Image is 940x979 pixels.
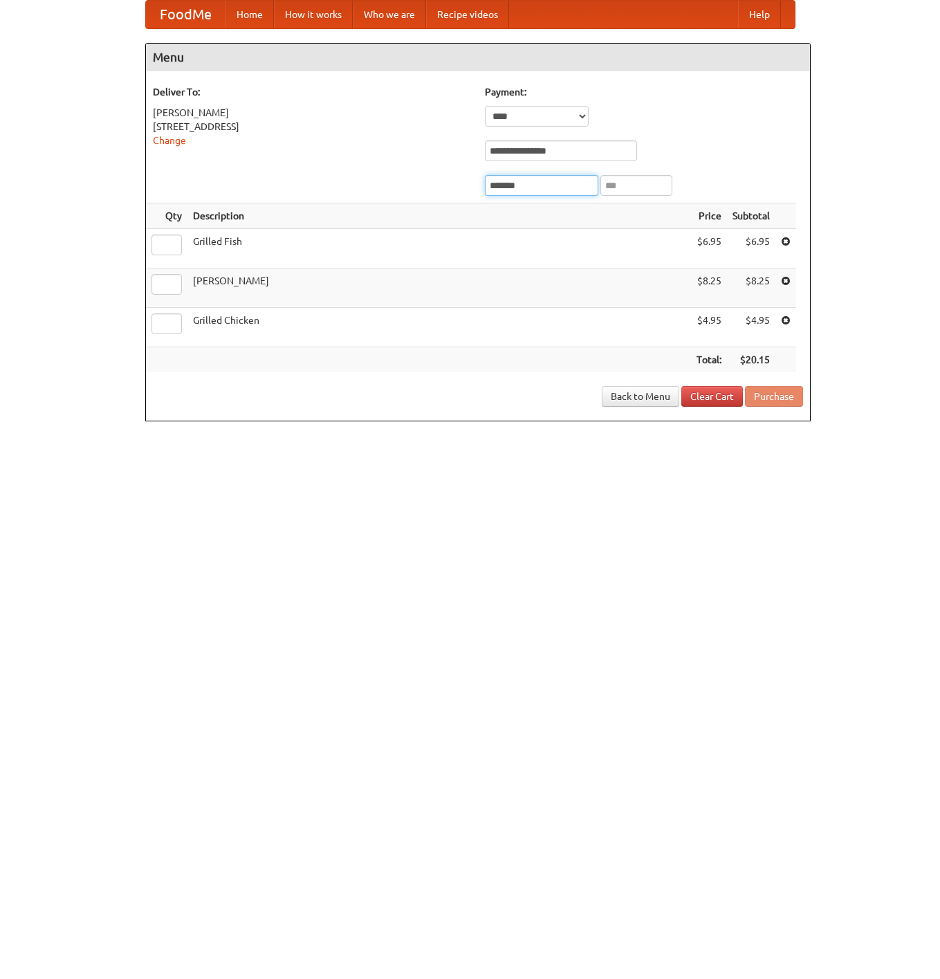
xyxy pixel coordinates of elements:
[727,347,775,373] th: $20.15
[146,44,810,71] h4: Menu
[153,120,471,134] div: [STREET_ADDRESS]
[727,268,775,308] td: $8.25
[426,1,509,28] a: Recipe videos
[187,268,691,308] td: [PERSON_NAME]
[353,1,426,28] a: Who we are
[146,203,187,229] th: Qty
[153,106,471,120] div: [PERSON_NAME]
[691,347,727,373] th: Total:
[691,203,727,229] th: Price
[727,203,775,229] th: Subtotal
[485,85,803,99] h5: Payment:
[153,135,186,146] a: Change
[691,308,727,347] td: $4.95
[691,268,727,308] td: $8.25
[681,386,743,407] a: Clear Cart
[738,1,781,28] a: Help
[602,386,679,407] a: Back to Menu
[691,229,727,268] td: $6.95
[727,229,775,268] td: $6.95
[727,308,775,347] td: $4.95
[274,1,353,28] a: How it works
[745,386,803,407] button: Purchase
[225,1,274,28] a: Home
[187,203,691,229] th: Description
[187,229,691,268] td: Grilled Fish
[153,85,471,99] h5: Deliver To:
[187,308,691,347] td: Grilled Chicken
[146,1,225,28] a: FoodMe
